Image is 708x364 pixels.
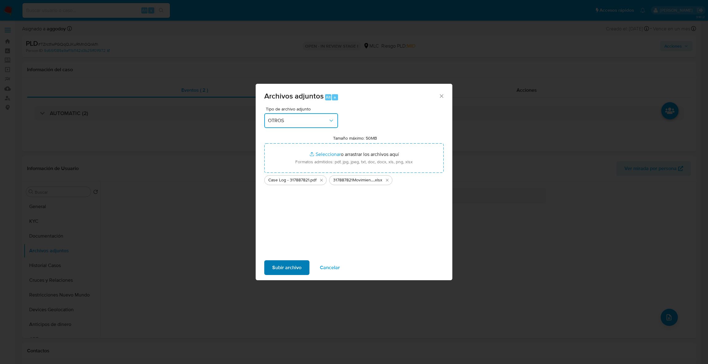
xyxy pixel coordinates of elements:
[268,118,328,124] span: OTROS
[318,176,325,184] button: Eliminar Case Log - 317887821.pdf
[383,176,391,184] button: Eliminar 317887821Movimientos .xlsx
[326,94,331,100] span: Alt
[333,177,374,183] span: 317887821Movimientos
[374,177,382,183] span: .xlsx
[309,177,317,183] span: .pdf
[266,107,340,111] span: Tipo de archivo adjunto
[264,113,338,128] button: OTROS
[334,94,336,100] span: a
[264,173,444,185] ul: Archivos seleccionados
[272,261,301,274] span: Subir archivo
[264,91,324,101] span: Archivos adjuntos
[320,261,340,274] span: Cancelar
[264,260,309,275] button: Subir archivo
[312,260,348,275] button: Cancelar
[439,93,444,99] button: Cerrar
[333,135,377,141] label: Tamaño máximo: 50MB
[268,177,309,183] span: Case Log - 317887821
